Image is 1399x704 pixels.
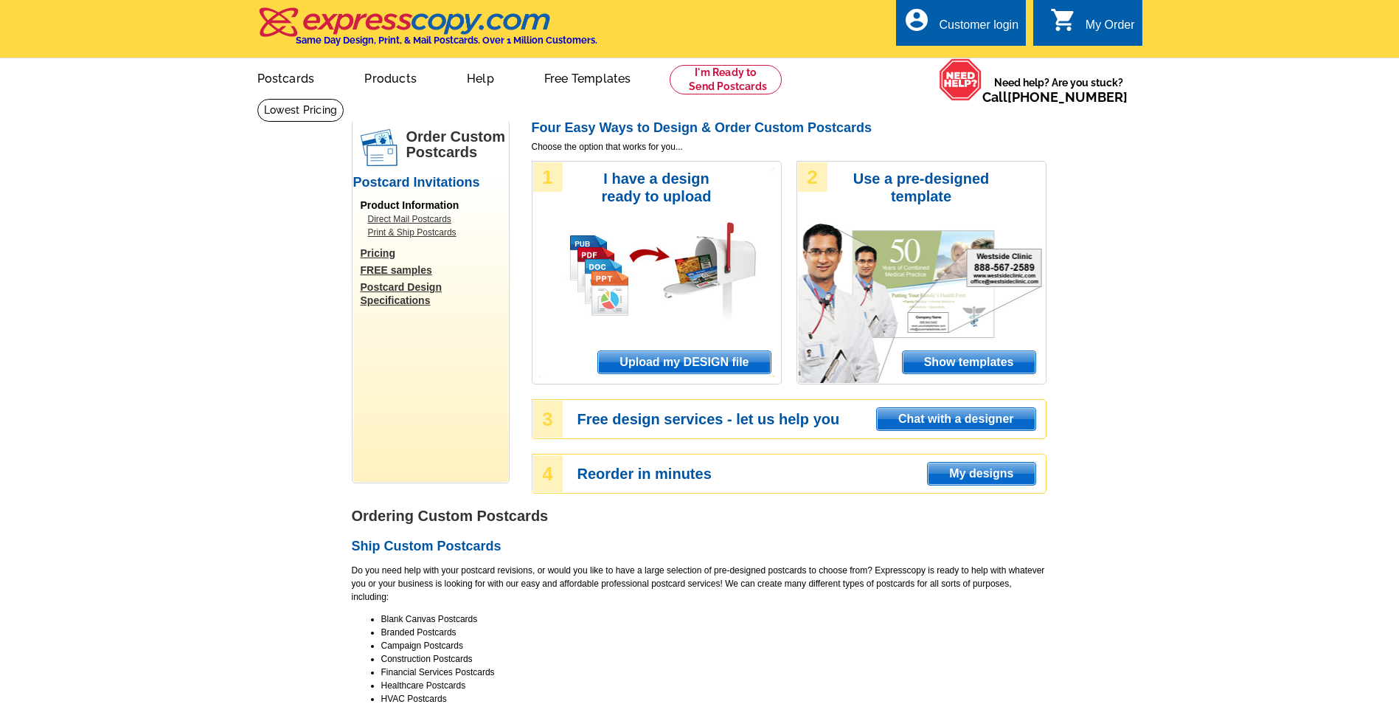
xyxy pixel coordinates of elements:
span: Upload my DESIGN file [598,351,770,373]
img: help [939,58,982,101]
li: Blank Canvas Postcards [381,612,1046,626]
strong: Ordering Custom Postcards [352,508,549,524]
a: FREE samples [361,263,508,277]
i: account_circle [903,7,930,33]
h4: Same Day Design, Print, & Mail Postcards. Over 1 Million Customers. [296,35,597,46]
div: 2 [798,162,827,192]
span: My designs [928,463,1035,485]
a: Direct Mail Postcards [368,213,501,226]
li: Financial Services Postcards [381,666,1046,679]
a: Postcards [234,60,339,94]
li: Branded Postcards [381,626,1046,639]
a: [PHONE_NUMBER] [1007,89,1128,105]
span: Need help? Are you stuck? [982,75,1135,105]
h3: Free design services - let us help you [577,413,1045,426]
p: Do you need help with your postcard revisions, or would you like to have a large selection of pre... [352,564,1046,604]
a: shopping_cart My Order [1050,16,1135,35]
li: Healthcare Postcards [381,679,1046,692]
a: Help [443,60,518,94]
div: 1 [533,162,563,192]
li: Construction Postcards [381,652,1046,666]
span: Choose the option that works for you... [532,140,1046,153]
h2: Four Easy Ways to Design & Order Custom Postcards [532,120,1046,137]
div: 3 [533,401,563,438]
a: Show templates [902,351,1036,374]
h3: Reorder in minutes [577,467,1045,480]
h2: Postcard Invitations [353,175,508,191]
div: 4 [533,455,563,492]
a: Free Templates [521,60,655,94]
span: Product Information [361,199,459,211]
a: Same Day Design, Print, & Mail Postcards. Over 1 Million Customers. [257,18,597,46]
h1: Order Custom Postcards [406,129,508,160]
a: Upload my DESIGN file [597,351,771,374]
span: Call [982,89,1128,105]
a: account_circle Customer login [903,16,1018,35]
img: postcards.png [361,129,398,166]
span: Show templates [903,351,1035,373]
div: Customer login [939,18,1018,39]
span: Chat with a designer [877,408,1035,430]
a: My designs [927,462,1035,486]
h2: Ship Custom Postcards [352,539,1046,555]
h3: I have a design ready to upload [581,170,732,205]
a: Products [341,60,440,94]
a: Print & Ship Postcards [368,226,501,239]
li: Campaign Postcards [381,639,1046,652]
div: My Order [1086,18,1135,39]
a: Chat with a designer [876,407,1035,431]
a: Pricing [361,246,508,260]
i: shopping_cart [1050,7,1077,33]
a: Postcard Design Specifications [361,280,508,307]
h3: Use a pre-designed template [846,170,997,205]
